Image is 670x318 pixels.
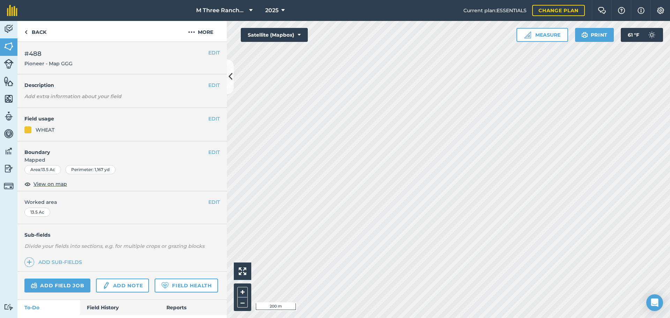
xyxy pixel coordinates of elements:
[208,81,220,89] button: EDIT
[241,28,308,42] button: Satellite (Mapbox)
[532,5,585,16] a: Change plan
[4,59,14,69] img: svg+xml;base64,PD94bWwgdmVyc2lvbj0iMS4wIiBlbmNvZGluZz0idXRmLTgiPz4KPCEtLSBHZW5lcmF0b3I6IEFkb2JlIE...
[24,165,61,174] div: Area : 13.5 Ac
[188,28,195,36] img: svg+xml;base64,PHN2ZyB4bWxucz0iaHR0cDovL3d3dy53My5vcmcvMjAwMC9zdmciIHdpZHRoPSIyMCIgaGVpZ2h0PSIyNC...
[575,28,614,42] button: Print
[237,287,248,297] button: +
[24,49,73,59] span: #488
[4,181,14,191] img: svg+xml;base64,PD94bWwgdmVyc2lvbj0iMS4wIiBlbmNvZGluZz0idXRmLTgiPz4KPCEtLSBHZW5lcmF0b3I6IEFkb2JlIE...
[174,21,227,42] button: More
[239,267,246,275] img: Four arrows, one pointing top left, one top right, one bottom right and the last bottom left
[17,300,80,315] a: To-Do
[102,281,110,290] img: svg+xml;base64,PD94bWwgdmVyc2lvbj0iMS4wIiBlbmNvZGluZz0idXRmLTgiPz4KPCEtLSBHZW5lcmF0b3I6IEFkb2JlIE...
[27,258,32,266] img: svg+xml;base64,PHN2ZyB4bWxucz0iaHR0cDovL3d3dy53My5vcmcvMjAwMC9zdmciIHdpZHRoPSIxNCIgaGVpZ2h0PSIyNC...
[265,6,278,15] span: 2025
[208,198,220,206] button: EDIT
[4,111,14,121] img: svg+xml;base64,PD94bWwgdmVyc2lvbj0iMS4wIiBlbmNvZGluZz0idXRmLTgiPz4KPCEtLSBHZW5lcmF0b3I6IEFkb2JlIE...
[645,28,659,42] img: svg+xml;base64,PD94bWwgdmVyc2lvbj0iMS4wIiBlbmNvZGluZz0idXRmLTgiPz4KPCEtLSBHZW5lcmF0b3I6IEFkb2JlIE...
[24,180,31,188] img: svg+xml;base64,PHN2ZyB4bWxucz0iaHR0cDovL3d3dy53My5vcmcvMjAwMC9zdmciIHdpZHRoPSIxOCIgaGVpZ2h0PSIyNC...
[24,180,67,188] button: View on map
[524,31,531,38] img: Ruler icon
[628,28,639,42] span: 61 ° F
[581,31,588,39] img: svg+xml;base64,PHN2ZyB4bWxucz0iaHR0cDovL3d3dy53My5vcmcvMjAwMC9zdmciIHdpZHRoPSIxOSIgaGVpZ2h0PSIyNC...
[36,126,54,134] div: WHEAT
[617,7,626,14] img: A question mark icon
[17,141,208,156] h4: Boundary
[646,294,663,311] div: Open Intercom Messenger
[17,156,227,164] span: Mapped
[621,28,663,42] button: 61 °F
[598,7,606,14] img: Two speech bubbles overlapping with the left bubble in the forefront
[24,198,220,206] span: Worked area
[208,115,220,123] button: EDIT
[208,148,220,156] button: EDIT
[24,93,121,99] em: Add extra information about your field
[4,128,14,139] img: svg+xml;base64,PD94bWwgdmVyc2lvbj0iMS4wIiBlbmNvZGluZz0idXRmLTgiPz4KPCEtLSBHZW5lcmF0b3I6IEFkb2JlIE...
[4,163,14,174] img: svg+xml;base64,PD94bWwgdmVyc2lvbj0iMS4wIiBlbmNvZGluZz0idXRmLTgiPz4KPCEtLSBHZW5lcmF0b3I6IEFkb2JlIE...
[4,41,14,52] img: svg+xml;base64,PHN2ZyB4bWxucz0iaHR0cDovL3d3dy53My5vcmcvMjAwMC9zdmciIHdpZHRoPSI1NiIgaGVpZ2h0PSI2MC...
[4,76,14,87] img: svg+xml;base64,PHN2ZyB4bWxucz0iaHR0cDovL3d3dy53My5vcmcvMjAwMC9zdmciIHdpZHRoPSI1NiIgaGVpZ2h0PSI2MC...
[4,304,14,310] img: svg+xml;base64,PD94bWwgdmVyc2lvbj0iMS4wIiBlbmNvZGluZz0idXRmLTgiPz4KPCEtLSBHZW5lcmF0b3I6IEFkb2JlIE...
[208,49,220,57] button: EDIT
[4,146,14,156] img: svg+xml;base64,PD94bWwgdmVyc2lvbj0iMS4wIiBlbmNvZGluZz0idXRmLTgiPz4KPCEtLSBHZW5lcmF0b3I6IEFkb2JlIE...
[31,281,37,290] img: svg+xml;base64,PD94bWwgdmVyc2lvbj0iMS4wIiBlbmNvZGluZz0idXRmLTgiPz4KPCEtLSBHZW5lcmF0b3I6IEFkb2JlIE...
[155,279,218,293] a: Field Health
[463,7,527,14] span: Current plan : ESSENTIALS
[24,279,90,293] a: Add field job
[24,28,28,36] img: svg+xml;base64,PHN2ZyB4bWxucz0iaHR0cDovL3d3dy53My5vcmcvMjAwMC9zdmciIHdpZHRoPSI5IiBoZWlnaHQ9IjI0Ii...
[24,243,204,249] em: Divide your fields into sections, e.g. for multiple crops or grazing blocks
[4,94,14,104] img: svg+xml;base64,PHN2ZyB4bWxucz0iaHR0cDovL3d3dy53My5vcmcvMjAwMC9zdmciIHdpZHRoPSI1NiIgaGVpZ2h0PSI2MC...
[24,208,50,217] div: 13.5 Ac
[65,165,116,174] div: Perimeter : 1,167 yd
[80,300,159,315] a: Field History
[17,231,227,239] h4: Sub-fields
[24,257,85,267] a: Add sub-fields
[24,115,208,123] h4: Field usage
[24,81,220,89] h4: Description
[4,24,14,34] img: svg+xml;base64,PD94bWwgdmVyc2lvbj0iMS4wIiBlbmNvZGluZz0idXRmLTgiPz4KPCEtLSBHZW5lcmF0b3I6IEFkb2JlIE...
[96,279,149,293] a: Add note
[24,60,73,67] span: Pioneer - Map GGG
[656,7,665,14] img: A cog icon
[33,180,67,188] span: View on map
[159,300,227,315] a: Reports
[7,5,17,16] img: fieldmargin Logo
[237,297,248,308] button: –
[638,6,645,15] img: svg+xml;base64,PHN2ZyB4bWxucz0iaHR0cDovL3d3dy53My5vcmcvMjAwMC9zdmciIHdpZHRoPSIxNyIgaGVpZ2h0PSIxNy...
[17,21,53,42] a: Back
[196,6,246,15] span: M Three Ranches LLC
[516,28,568,42] button: Measure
